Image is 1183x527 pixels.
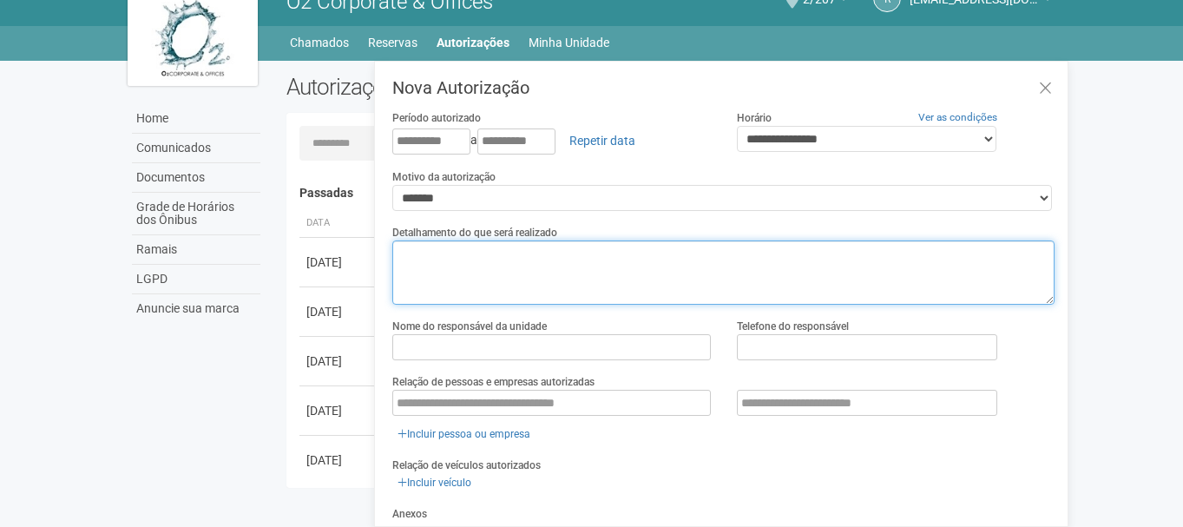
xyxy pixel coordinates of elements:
div: [DATE] [306,402,371,419]
h2: Autorizações [286,74,658,100]
h4: Passadas [299,187,1043,200]
div: [DATE] [306,303,371,320]
label: Nome do responsável da unidade [392,319,547,334]
label: Anexos [392,506,427,522]
h3: Nova Autorização [392,79,1055,96]
a: Repetir data [558,126,647,155]
a: Minha Unidade [529,30,609,55]
th: Data [299,209,378,238]
label: Relação de veículos autorizados [392,458,541,473]
label: Detalhamento do que será realizado [392,225,557,240]
label: Motivo da autorização [392,169,496,185]
label: Relação de pessoas e empresas autorizadas [392,374,595,390]
a: Home [132,104,260,134]
div: a [392,126,711,155]
a: Documentos [132,163,260,193]
a: LGPD [132,265,260,294]
a: Grade de Horários dos Ônibus [132,193,260,235]
label: Telefone do responsável [737,319,849,334]
label: Período autorizado [392,110,481,126]
a: Comunicados [132,134,260,163]
a: Reservas [368,30,417,55]
a: Chamados [290,30,349,55]
a: Anuncie sua marca [132,294,260,323]
div: [DATE] [306,352,371,370]
a: Ver as condições [918,111,997,123]
a: Incluir veículo [392,473,476,492]
a: Ramais [132,235,260,265]
a: Incluir pessoa ou empresa [392,425,536,444]
div: [DATE] [306,451,371,469]
label: Horário [737,110,772,126]
a: Autorizações [437,30,509,55]
div: [DATE] [306,254,371,271]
